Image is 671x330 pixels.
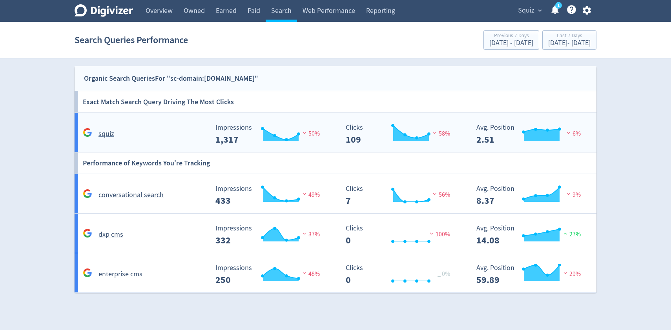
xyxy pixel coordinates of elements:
svg: Google Analytics [83,228,92,238]
svg: Google Analytics [83,128,92,137]
span: 6% [565,130,581,138]
span: 27% [562,230,581,238]
h1: Search Queries Performance [75,27,188,53]
h5: dxp cms [98,230,123,239]
div: [DATE] - [DATE] [548,40,591,47]
svg: Avg. Position 8.37 [472,185,590,206]
svg: Impressions 332 [212,225,329,245]
div: Last 7 Days [548,33,591,40]
span: 49% [301,191,320,199]
img: positive-performance.svg [562,230,569,236]
svg: Avg. Position 59.89 [472,264,590,285]
h5: conversational search [98,190,164,200]
span: _ 0% [438,270,450,278]
span: 100% [428,230,450,238]
a: squiz Impressions 1,317 Impressions 1,317 50% Clicks 109 Clicks 109 58% Avg. Position 2.51 Avg. P... [75,113,596,152]
span: Squiz [518,4,534,17]
svg: Google Analytics [83,268,92,277]
a: conversational search Impressions 433 Impressions 433 49% Clicks 7 Clicks 7 56% Avg. Position 8.3... [75,174,596,214]
svg: Clicks 0 [342,225,459,245]
span: 50% [301,130,320,138]
a: enterprise cms Impressions 250 Impressions 250 48% Clicks 0 Clicks 0 _ 0% Avg. Position 59.89 Avg... [75,253,596,293]
svg: Clicks 109 [342,124,459,145]
img: negative-performance.svg [565,130,573,136]
div: Organic Search Queries For "sc-domain:[DOMAIN_NAME]" [84,73,258,84]
span: 29% [562,270,581,278]
svg: Clicks 7 [342,185,459,206]
img: negative-performance.svg [565,191,573,197]
img: negative-performance.svg [301,191,308,197]
img: negative-performance.svg [301,270,308,276]
a: 1 [555,2,562,9]
img: negative-performance.svg [301,230,308,236]
span: 37% [301,230,320,238]
h5: squiz [98,129,114,139]
button: Last 7 Days[DATE]- [DATE] [542,30,596,50]
span: expand_more [536,7,543,14]
span: 58% [431,130,450,138]
div: Previous 7 Days [489,33,533,40]
a: dxp cms Impressions 332 Impressions 332 37% Clicks 0 Clicks 0 100% Avg. Position 14.08 Avg. Posit... [75,214,596,253]
span: 9% [565,191,581,199]
svg: Impressions 250 [212,264,329,285]
h6: Exact Match Search Query Driving The Most Clicks [83,91,234,112]
span: 48% [301,270,320,278]
h6: Performance of Keywords You're Tracking [83,152,210,174]
button: Previous 7 Days[DATE] - [DATE] [483,30,539,50]
img: negative-performance.svg [431,191,439,197]
img: negative-performance.svg [428,230,436,236]
button: Squiz [515,4,544,17]
span: 56% [431,191,450,199]
img: negative-performance.svg [301,130,308,136]
img: negative-performance.svg [562,270,569,276]
text: 1 [558,3,560,8]
svg: Google Analytics [83,189,92,198]
svg: Avg. Position 14.08 [472,225,590,245]
svg: Impressions 1,317 [212,124,329,145]
h5: enterprise cms [98,270,142,279]
svg: Avg. Position 2.51 [472,124,590,145]
div: [DATE] - [DATE] [489,40,533,47]
img: negative-performance.svg [431,130,439,136]
svg: Clicks 0 [342,264,459,285]
svg: Impressions 433 [212,185,329,206]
